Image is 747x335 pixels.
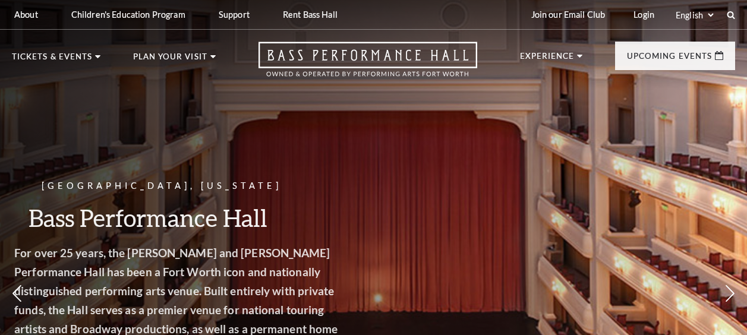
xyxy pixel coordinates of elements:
[14,10,38,20] p: About
[48,203,374,233] h3: Bass Performance Hall
[283,10,338,20] p: Rent Bass Hall
[71,10,185,20] p: Children's Education Program
[48,179,374,194] p: [GEOGRAPHIC_DATA], [US_STATE]
[673,10,716,21] select: Select:
[12,53,92,67] p: Tickets & Events
[627,52,712,67] p: Upcoming Events
[219,10,250,20] p: Support
[133,53,207,67] p: Plan Your Visit
[520,52,575,67] p: Experience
